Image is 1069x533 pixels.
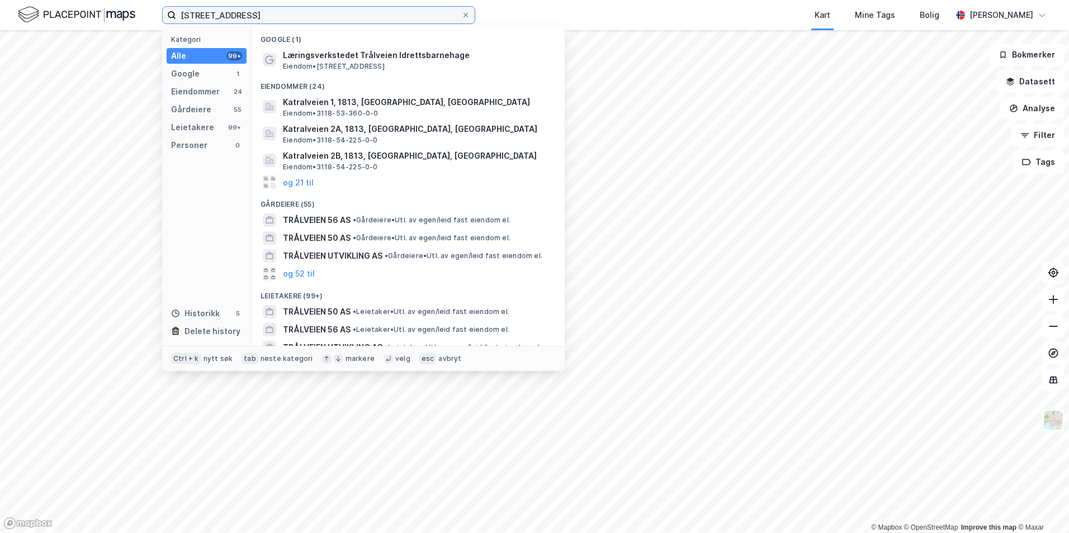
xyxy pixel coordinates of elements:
[438,354,461,363] div: avbryt
[233,141,242,150] div: 0
[185,325,240,338] div: Delete history
[353,216,510,225] span: Gårdeiere • Utl. av egen/leid fast eiendom el.
[261,354,313,363] div: neste kategori
[1011,124,1065,146] button: Filter
[283,213,351,227] span: TRÅLVEIEN 56 AS
[283,267,315,280] button: og 52 til
[920,8,939,22] div: Bolig
[283,149,551,163] span: Katralveien 2B, 1813, [GEOGRAPHIC_DATA], [GEOGRAPHIC_DATA]
[346,354,375,363] div: markere
[395,354,410,363] div: velg
[171,35,247,44] div: Kategori
[233,69,242,78] div: 1
[385,251,542,260] span: Gårdeiere • Utl. av egen/leid fast eiendom el.
[385,343,388,351] span: •
[283,341,382,354] span: TRÅLVEIEN UTVIKLING AS
[855,8,895,22] div: Mine Tags
[353,307,509,316] span: Leietaker • Utl. av egen/leid fast eiendom el.
[353,325,356,334] span: •
[353,234,510,242] span: Gårdeiere • Utl. av egen/leid fast eiendom el.
[1000,97,1065,120] button: Analyse
[961,524,1016,531] a: Improve this map
[283,136,378,145] span: Eiendom • 3118-54-225-0-0
[233,87,242,96] div: 24
[283,305,351,318] span: TRÅLVEIEN 50 AS
[283,62,385,71] span: Eiendom • [STREET_ADDRESS]
[252,73,565,93] div: Eiendommer (24)
[353,216,356,224] span: •
[252,26,565,46] div: Google (1)
[385,251,388,260] span: •
[252,283,565,303] div: Leietakere (99+)
[353,325,509,334] span: Leietaker • Utl. av egen/leid fast eiendom el.
[353,234,356,242] span: •
[171,353,201,364] div: Ctrl + k
[204,354,233,363] div: nytt søk
[815,8,830,22] div: Kart
[283,163,378,172] span: Eiendom • 3118-54-225-0-0
[1013,479,1069,533] div: Kontrollprogram for chat
[3,517,53,530] a: Mapbox homepage
[226,51,242,60] div: 99+
[871,524,902,531] a: Mapbox
[283,49,551,62] span: Læringsverkstedet Trålveien Idrettsbarnehage
[283,323,351,336] span: TRÅLVEIEN 56 AS
[419,353,437,364] div: esc
[171,49,186,63] div: Alle
[171,139,207,152] div: Personer
[996,70,1065,93] button: Datasett
[904,524,958,531] a: OpenStreetMap
[242,353,258,364] div: tab
[171,307,220,320] div: Historikk
[385,343,541,352] span: Leietaker • Utl. av egen/leid fast eiendom el.
[283,109,379,118] span: Eiendom • 3118-53-360-0-0
[353,307,356,316] span: •
[233,105,242,114] div: 55
[252,191,565,211] div: Gårdeiere (55)
[283,249,382,263] span: TRÅLVEIEN UTVIKLING AS
[171,85,220,98] div: Eiendommer
[176,7,461,23] input: Søk på adresse, matrikkel, gårdeiere, leietakere eller personer
[18,5,135,25] img: logo.f888ab2527a4732fd821a326f86c7f29.svg
[283,122,551,136] span: Katralveien 2A, 1813, [GEOGRAPHIC_DATA], [GEOGRAPHIC_DATA]
[171,121,214,134] div: Leietakere
[989,44,1065,66] button: Bokmerker
[1013,151,1065,173] button: Tags
[171,67,200,80] div: Google
[1013,479,1069,533] iframe: Chat Widget
[171,103,211,116] div: Gårdeiere
[283,96,551,109] span: Katralveien 1, 1813, [GEOGRAPHIC_DATA], [GEOGRAPHIC_DATA]
[1043,410,1064,431] img: Z
[969,8,1033,22] div: [PERSON_NAME]
[283,175,314,189] button: og 21 til
[283,231,351,245] span: TRÅLVEIEN 50 AS
[233,309,242,318] div: 5
[226,123,242,132] div: 99+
